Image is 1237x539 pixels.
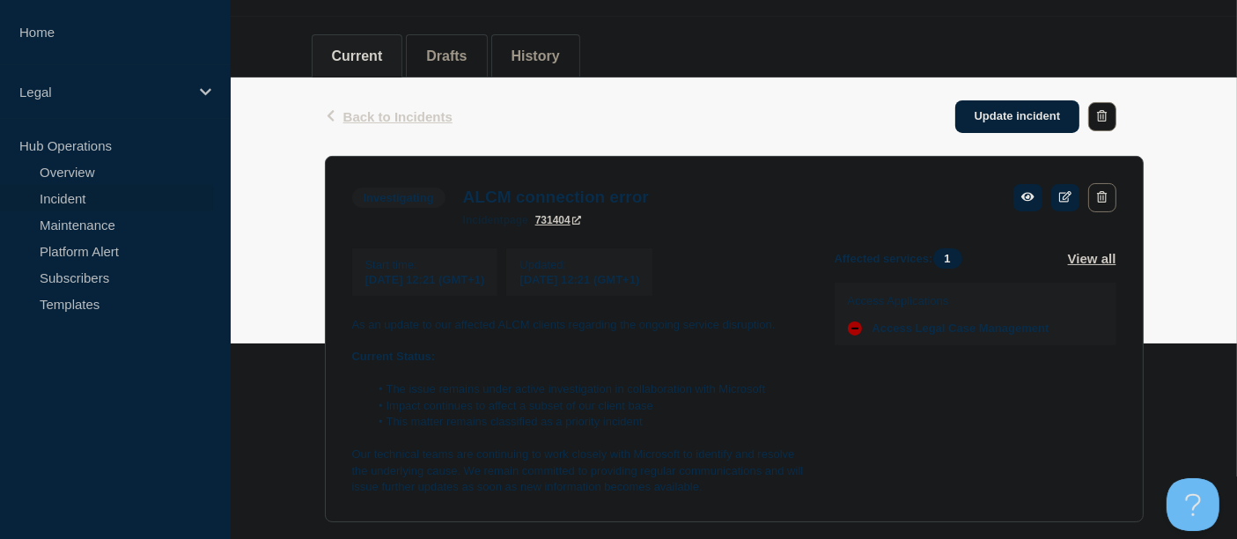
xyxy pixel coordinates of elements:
li: Impact continues to affect a subset of our client base [369,398,806,414]
div: [DATE] 12:21 (GMT+1) [519,271,639,286]
button: View all [1068,248,1116,269]
p: As an update to our affected ALCM clients regarding the ongoing service disruption. [352,317,806,333]
li: The issue remains under active investigation in collaboration with Microsoft [369,381,806,397]
button: Back to Incidents [325,109,453,124]
a: Update incident [955,100,1080,133]
span: 1 [933,248,962,269]
strong: Current Status: [352,350,436,363]
p: Legal [19,85,188,100]
p: Updated : [519,258,639,271]
p: Access Applications [848,294,1049,307]
p: page [463,214,528,226]
span: Access Legal Case Management [873,321,1049,336]
a: 731404 [535,214,581,226]
span: Investigating [352,188,445,208]
button: Drafts [426,48,467,64]
span: Back to Incidents [343,109,453,124]
span: incident [463,214,504,226]
span: Affected services: [835,248,971,269]
p: Start time : [365,258,485,271]
iframe: Help Scout Beacon - Open [1167,478,1219,531]
div: down [848,321,862,336]
button: Current [332,48,383,64]
span: [DATE] 12:21 (GMT+1) [365,273,485,286]
button: History [512,48,560,64]
h3: ALCM connection error [463,188,649,207]
li: This matter remains classified as a priority incident [369,414,806,430]
p: Our technical teams are continuing to work closely with Microsoft to identify and resolve the und... [352,447,806,495]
